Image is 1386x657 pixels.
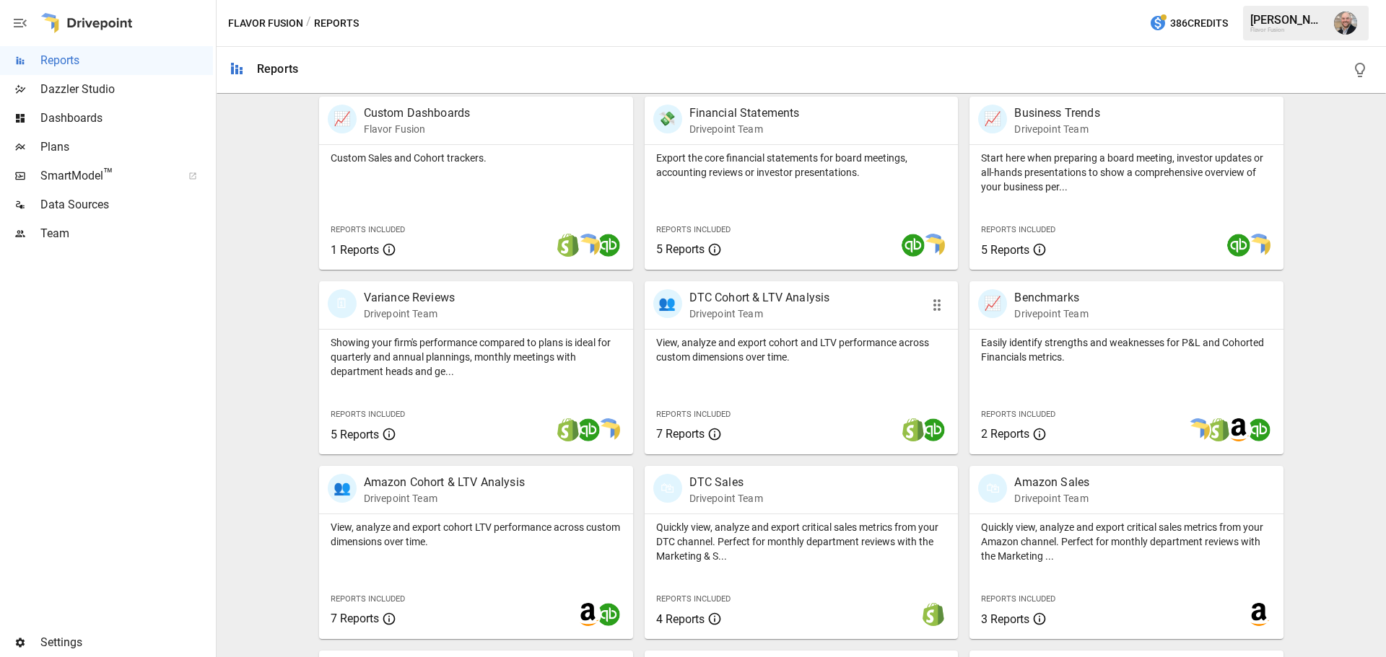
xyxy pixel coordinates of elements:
p: Drivepoint Team [1014,307,1088,321]
img: shopify [1207,418,1230,441]
p: Amazon Sales [1014,474,1089,491]
p: Easily identify strengths and weaknesses for P&L and Cohorted Financials metrics. [981,335,1272,364]
div: 📈 [328,105,357,133]
div: 👥 [653,289,682,318]
p: Business Trends [1014,105,1099,122]
img: quickbooks [597,234,620,257]
span: 5 Reports [981,243,1029,257]
div: [PERSON_NAME] [1250,13,1325,27]
img: shopify [557,234,580,257]
p: View, analyze and export cohort LTV performance across custom dimensions over time. [331,520,622,549]
img: amazon [577,603,600,626]
img: amazon [1227,418,1250,441]
span: 3 Reports [981,612,1029,626]
span: 386 Credits [1170,14,1228,32]
p: Drivepoint Team [689,491,763,506]
div: 📈 [978,105,1007,133]
button: Flavor Fusion [228,14,303,32]
p: Custom Dashboards [364,105,471,122]
img: smart model [922,234,945,257]
p: Benchmarks [1014,289,1088,307]
img: quickbooks [597,603,620,626]
div: 🗓 [328,289,357,318]
span: ™ [103,165,113,183]
img: quickbooks [902,234,925,257]
span: Dashboards [40,110,213,127]
img: smart model [1247,234,1270,257]
span: Reports Included [981,410,1055,419]
img: quickbooks [922,418,945,441]
p: Variance Reviews [364,289,455,307]
p: Drivepoint Team [364,491,525,506]
p: Drivepoint Team [1014,491,1089,506]
div: 🛍 [978,474,1007,503]
p: Quickly view, analyze and export critical sales metrics from your DTC channel. Perfect for monthl... [656,520,947,563]
p: Drivepoint Team [1014,122,1099,136]
button: Dustin Jacobson [1325,3,1366,43]
p: Amazon Cohort & LTV Analysis [364,474,525,491]
img: shopify [922,603,945,626]
div: 👥 [328,474,357,503]
span: 7 Reports [656,427,705,441]
span: 7 Reports [331,612,379,625]
p: Custom Sales and Cohort trackers. [331,151,622,165]
span: Reports Included [656,594,731,604]
img: quickbooks [577,418,600,441]
p: Start here when preparing a board meeting, investor updates or all-hands presentations to show a ... [981,151,1272,194]
div: Reports [257,62,298,76]
p: View, analyze and export cohort and LTV performance across custom dimensions over time. [656,335,947,364]
img: quickbooks [1247,418,1270,441]
span: Reports Included [981,225,1055,234]
p: Drivepoint Team [689,307,830,321]
span: 1 Reports [331,243,379,257]
span: 2 Reports [981,427,1029,441]
span: Reports Included [331,225,405,234]
span: 4 Reports [656,612,705,626]
img: quickbooks [1227,234,1250,257]
img: smart model [597,418,620,441]
img: amazon [1247,603,1270,626]
span: 5 Reports [656,242,705,256]
span: Dazzler Studio [40,81,213,98]
span: SmartModel [40,167,173,185]
img: smart model [1187,418,1210,441]
span: Team [40,225,213,242]
p: Financial Statements [689,105,800,122]
span: Reports [40,52,213,69]
div: Flavor Fusion [1250,27,1325,33]
img: Dustin Jacobson [1334,12,1357,35]
span: Data Sources [40,196,213,213]
span: Settings [40,634,213,651]
div: 📈 [978,289,1007,318]
div: 💸 [653,105,682,133]
button: 386Credits [1143,10,1234,37]
p: DTC Sales [689,474,763,491]
img: smart model [577,234,600,257]
p: Quickly view, analyze and export critical sales metrics from your Amazon channel. Perfect for mon... [981,520,1272,563]
span: Plans [40,138,213,156]
img: shopify [902,418,925,441]
p: Export the core financial statements for board meetings, accounting reviews or investor presentat... [656,151,947,180]
span: 5 Reports [331,428,379,441]
p: Showing your firm's performance compared to plans is ideal for quarterly and annual plannings, mo... [331,335,622,379]
p: Flavor Fusion [364,122,471,136]
div: / [306,14,311,32]
p: Drivepoint Team [689,122,800,136]
span: Reports Included [981,594,1055,604]
div: 🛍 [653,474,682,503]
p: Drivepoint Team [364,307,455,321]
span: Reports Included [656,225,731,234]
span: Reports Included [656,410,731,419]
span: Reports Included [331,594,405,604]
p: DTC Cohort & LTV Analysis [689,289,830,307]
img: shopify [557,418,580,441]
span: Reports Included [331,410,405,419]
